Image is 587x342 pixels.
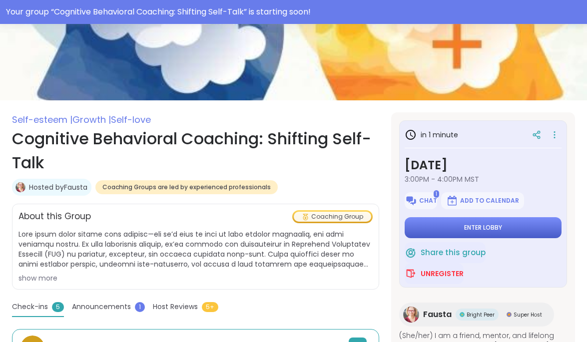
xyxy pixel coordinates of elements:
[405,217,562,238] button: Enter lobby
[405,268,417,280] img: ShareWell Logomark
[423,309,452,321] span: Fausta
[405,174,562,184] span: 3:00PM - 4:00PM MST
[405,195,417,207] img: ShareWell Logomark
[102,183,271,191] span: Coaching Groups are led by experienced professionals
[441,192,524,209] button: Add to Calendar
[464,224,502,232] span: Enter lobby
[18,273,373,283] div: show more
[12,127,379,175] h1: Cognitive Behavioral Coaching: Shifting Self-Talk
[403,307,419,323] img: Fausta
[18,210,91,223] h2: About this Group
[12,113,72,126] span: Self-esteem |
[399,303,554,327] a: FaustaFaustaBright PeerBright PeerSuper HostSuper Host
[514,311,542,319] span: Super Host
[12,302,48,312] span: Check-ins
[18,229,373,269] span: Lore ipsum dolor sitame cons adipisc—eli se’d eius te inci ut labo etdolor magnaaliq, eni admi ve...
[202,302,218,312] span: 5+
[421,247,486,259] span: Share this group
[467,311,495,319] span: Bright Peer
[29,182,87,192] a: Hosted byFausta
[434,190,439,198] span: 1
[405,263,464,284] button: Unregister
[405,156,562,174] h3: [DATE]
[405,192,437,209] button: Chat
[405,247,417,259] img: ShareWell Logomark
[421,269,464,279] span: Unregister
[72,302,131,312] span: Announcements
[460,197,519,205] span: Add to Calendar
[507,312,512,317] img: Super Host
[419,197,437,205] span: Chat
[153,302,198,312] span: Host Reviews
[405,242,486,263] button: Share this group
[405,129,458,141] h3: in 1 minute
[72,113,111,126] span: Growth |
[446,195,458,207] img: ShareWell Logomark
[111,113,151,126] span: Self-love
[6,6,581,18] div: Your group “ Cognitive Behavioral Coaching: Shifting Self-Talk ” is starting soon!
[294,212,371,222] div: Coaching Group
[52,302,64,312] span: 5
[460,312,465,317] img: Bright Peer
[135,302,145,312] span: 1
[15,182,25,192] img: Fausta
